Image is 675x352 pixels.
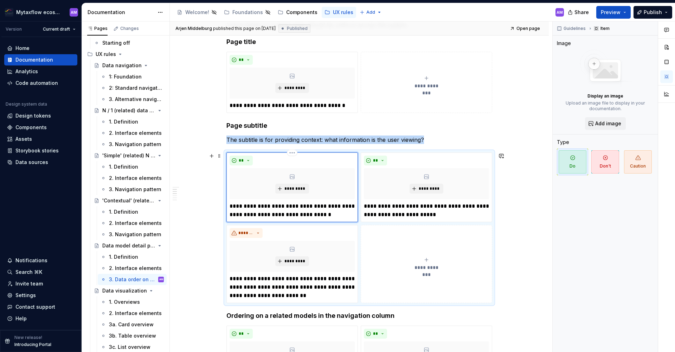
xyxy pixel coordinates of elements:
span: Publish [644,9,662,16]
a: Code automation [4,77,77,89]
a: 'Contextual' (related) N / N data model [91,195,167,206]
a: Components [275,7,320,18]
div: Data navigation [102,62,142,69]
div: 1. Definition [109,253,138,260]
a: 2. Interface elements [98,127,167,139]
a: 2. Interface elements [98,218,167,229]
p: The subtitle is for providing context: what information is the user viewing? [226,136,492,144]
div: 1: Foundation [109,73,142,80]
span: Current draft [43,26,70,32]
a: 1. Overviews [98,296,167,308]
button: Guidelines [555,24,589,33]
div: UX rules [84,49,167,60]
a: Welcome! [174,7,220,18]
h4: Ordering on a related models in the navigation column [226,312,492,320]
a: 1. Definition [98,206,167,218]
div: 3b. Table overview [109,332,156,339]
a: Components [4,122,77,133]
a: Analytics [4,66,77,77]
p: Display an image [587,93,623,99]
span: Arjen Middelburg [175,26,212,31]
a: Data sources [4,157,77,168]
a: Data navigation [91,60,167,71]
div: Invite team [15,280,43,287]
div: Settings [15,292,36,299]
div: Type [557,139,569,146]
a: Design tokens [4,110,77,121]
div: UX rules [96,51,116,58]
div: 3a. Card overview [109,321,154,328]
a: 1. Definition [98,116,167,127]
a: 2. Interface elements [98,263,167,274]
a: Settings [4,290,77,301]
a: 3. Navigation pattern [98,229,167,240]
div: Contact support [15,303,55,310]
div: Components [15,124,47,131]
div: Code automation [15,80,58,87]
p: New release! [14,335,42,340]
button: Preview [596,6,631,19]
div: Storybook stories [15,147,59,154]
div: 2. Interface elements [109,310,162,317]
div: 3c. List overview [109,344,150,351]
a: 1. Definition [98,251,167,263]
div: Data model detail page [102,242,155,249]
a: 1. Definition [98,161,167,172]
div: Data visualization [102,287,147,294]
div: Image [557,40,571,47]
a: Open page [508,24,543,33]
a: 3. Data order on detail pageAM [98,274,167,285]
a: 1: Foundation [98,71,167,82]
img: 2b570930-f1d9-4b40-aa54-872073a29139.png [5,8,13,17]
button: Do [557,149,588,175]
button: Add [358,7,384,17]
a: Starting off [91,37,167,49]
div: 3. Navigation pattern [109,186,161,193]
div: Page tree [174,5,356,19]
span: Published [287,26,308,31]
a: Foundations [221,7,274,18]
div: Analytics [15,68,38,75]
button: Share [564,6,593,19]
div: Design tokens [15,112,51,119]
h4: Page title [226,38,492,46]
button: Help [4,313,77,324]
div: 2. Interface elements [109,175,162,182]
div: Changes [120,26,139,31]
div: Pages [87,26,108,31]
div: 1. Definition [109,163,138,170]
div: 3. Navigation pattern [109,231,161,238]
div: 2. Interface elements [109,220,162,227]
a: 3. Alternative navigation patterns [98,94,167,105]
span: Don't [591,150,619,174]
div: Notifications [15,257,47,264]
a: Documentation [4,54,77,65]
div: 2: Standard navigation pattern [109,84,162,92]
a: Storybook stories [4,145,77,156]
a: 2. Interface elements [98,172,167,184]
div: Data sources [15,159,48,166]
a: Data visualization [91,285,167,296]
a: Data model detail page [91,240,167,251]
span: Caution [624,150,652,174]
div: 1. Overviews [109,298,140,306]
a: Assets [4,133,77,145]
span: Add [366,10,375,15]
a: N / 1 (related) data model [91,105,167,116]
div: Mytaxflow ecosystem [16,9,61,16]
div: UX rules [333,9,353,16]
div: Help [15,315,27,322]
button: Don't [590,149,621,175]
div: Welcome! [185,9,209,16]
div: 1. Definition [109,208,138,215]
div: AM [71,10,77,15]
span: Share [574,9,589,16]
a: 3a. Card overview [98,319,167,330]
p: Introducing Portal [14,342,51,347]
a: Invite team [4,278,77,289]
div: Documentation [15,56,53,63]
button: Contact support [4,301,77,313]
div: Version [6,26,22,32]
button: Search ⌘K [4,266,77,278]
h4: Page subtitle [226,121,492,130]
